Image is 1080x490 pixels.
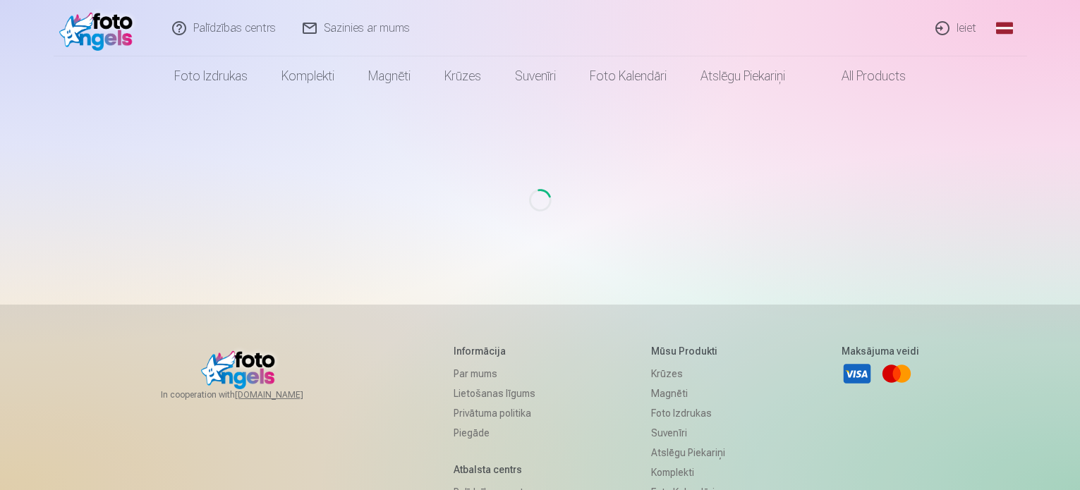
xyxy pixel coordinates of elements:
a: Atslēgu piekariņi [651,443,725,463]
h5: Mūsu produkti [651,344,725,358]
a: Krūzes [427,56,498,96]
a: Foto izdrukas [651,403,725,423]
a: Foto kalendāri [573,56,684,96]
a: Visa [842,358,873,389]
a: All products [802,56,923,96]
img: /fa1 [59,6,140,51]
h5: Atbalsta centrs [454,463,535,477]
a: Mastercard [881,358,912,389]
span: In cooperation with [161,389,337,400]
a: Par mums [454,364,535,384]
a: Suvenīri [651,423,725,443]
a: Privātuma politika [454,403,535,423]
h5: Maksājuma veidi [842,344,919,358]
a: [DOMAIN_NAME] [235,389,337,400]
a: Magnēti [351,56,427,96]
a: Atslēgu piekariņi [684,56,802,96]
h5: Informācija [454,344,535,358]
a: Magnēti [651,384,725,403]
a: Krūzes [651,364,725,384]
a: Piegāde [454,423,535,443]
a: Lietošanas līgums [454,384,535,403]
a: Komplekti [651,463,725,482]
a: Foto izdrukas [157,56,265,96]
a: Suvenīri [498,56,573,96]
a: Komplekti [265,56,351,96]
